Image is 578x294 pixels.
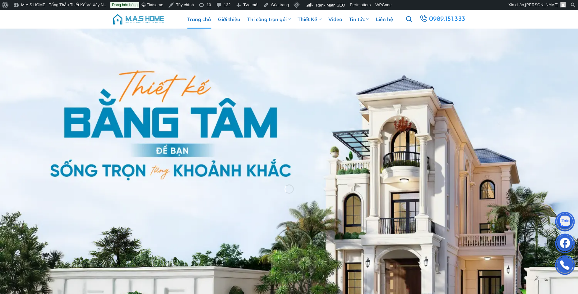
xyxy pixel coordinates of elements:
[349,10,369,29] a: Tin tức
[406,13,412,26] a: Tìm kiếm
[556,235,574,254] img: Facebook
[428,14,466,25] span: 0989.151.333
[556,213,574,232] img: Zalo
[187,10,211,29] a: Trang chủ
[556,257,574,275] img: Phone
[525,2,558,7] span: [PERSON_NAME]
[110,2,139,8] a: Đang bán hàng
[417,13,467,25] a: 0989.151.333
[298,10,321,29] a: Thiết Kế
[376,10,393,29] a: Liên hệ
[112,10,165,29] img: M.A.S HOME – Tổng Thầu Thiết Kế Và Xây Nhà Trọn Gói
[218,10,240,29] a: Giới thiệu
[247,10,291,29] a: Thi công trọn gói
[316,3,345,7] span: Rank Math SEO
[328,10,342,29] a: Video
